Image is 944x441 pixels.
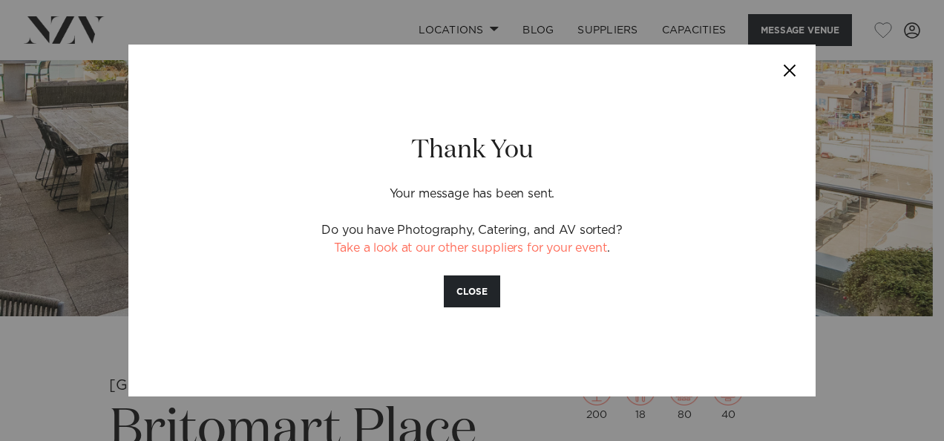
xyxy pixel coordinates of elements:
[212,221,732,258] p: Do you have Photography, Catering, and AV sorted? .
[764,45,816,97] button: Close
[444,275,500,307] button: CLOSE
[212,167,732,203] p: Your message has been sent.
[212,134,732,167] h2: Thank You
[334,242,606,254] a: Take a look at our other suppliers for your event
